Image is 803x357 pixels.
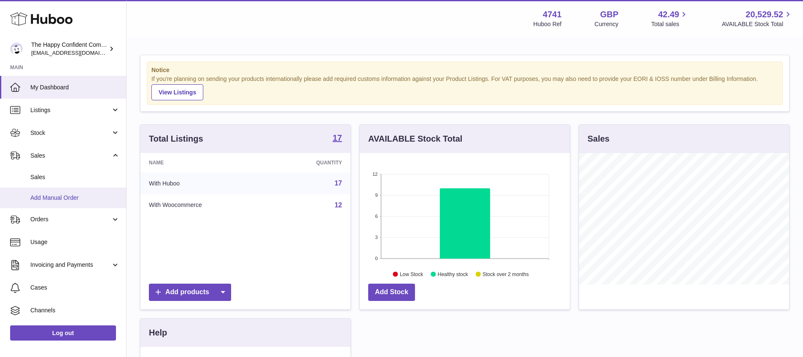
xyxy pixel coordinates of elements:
td: With Woocommerce [140,194,271,216]
strong: 4741 [543,9,562,20]
a: 20,529.52 AVAILABLE Stock Total [722,9,793,28]
a: Add Stock [368,284,415,301]
text: Healthy stock [438,271,469,277]
span: Listings [30,106,111,114]
span: Add Manual Order [30,194,120,202]
span: Sales [30,173,120,181]
text: 9 [375,193,377,198]
strong: Notice [151,66,778,74]
th: Name [140,153,271,172]
h3: Help [149,327,167,338]
span: Cases [30,284,120,292]
span: 20,529.52 [746,9,783,20]
a: 12 [334,201,342,209]
text: 12 [372,172,377,177]
span: Sales [30,152,111,160]
span: 42.49 [658,9,679,20]
text: 6 [375,214,377,219]
div: Currency [595,20,619,28]
span: Stock [30,129,111,137]
span: [EMAIL_ADDRESS][DOMAIN_NAME] [31,49,124,56]
span: AVAILABLE Stock Total [722,20,793,28]
span: Total sales [651,20,689,28]
strong: GBP [600,9,618,20]
div: If you're planning on sending your products internationally please add required customs informati... [151,75,778,100]
div: Huboo Ref [534,20,562,28]
span: My Dashboard [30,83,120,91]
a: 17 [333,134,342,144]
td: With Huboo [140,172,271,194]
text: Low Stock [400,271,423,277]
span: Invoicing and Payments [30,261,111,269]
th: Quantity [271,153,350,172]
h3: Total Listings [149,133,203,145]
span: Orders [30,215,111,223]
h3: Sales [587,133,609,145]
div: The Happy Confident Company [31,41,107,57]
strong: 17 [333,134,342,142]
a: 17 [334,180,342,187]
span: Channels [30,306,120,314]
a: View Listings [151,84,203,100]
text: 0 [375,256,377,261]
h3: AVAILABLE Stock Total [368,133,462,145]
a: Log out [10,325,116,341]
a: 42.49 Total sales [651,9,689,28]
text: Stock over 2 months [482,271,528,277]
img: contact@happyconfident.com [10,43,23,55]
span: Usage [30,238,120,246]
a: Add products [149,284,231,301]
text: 3 [375,235,377,240]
